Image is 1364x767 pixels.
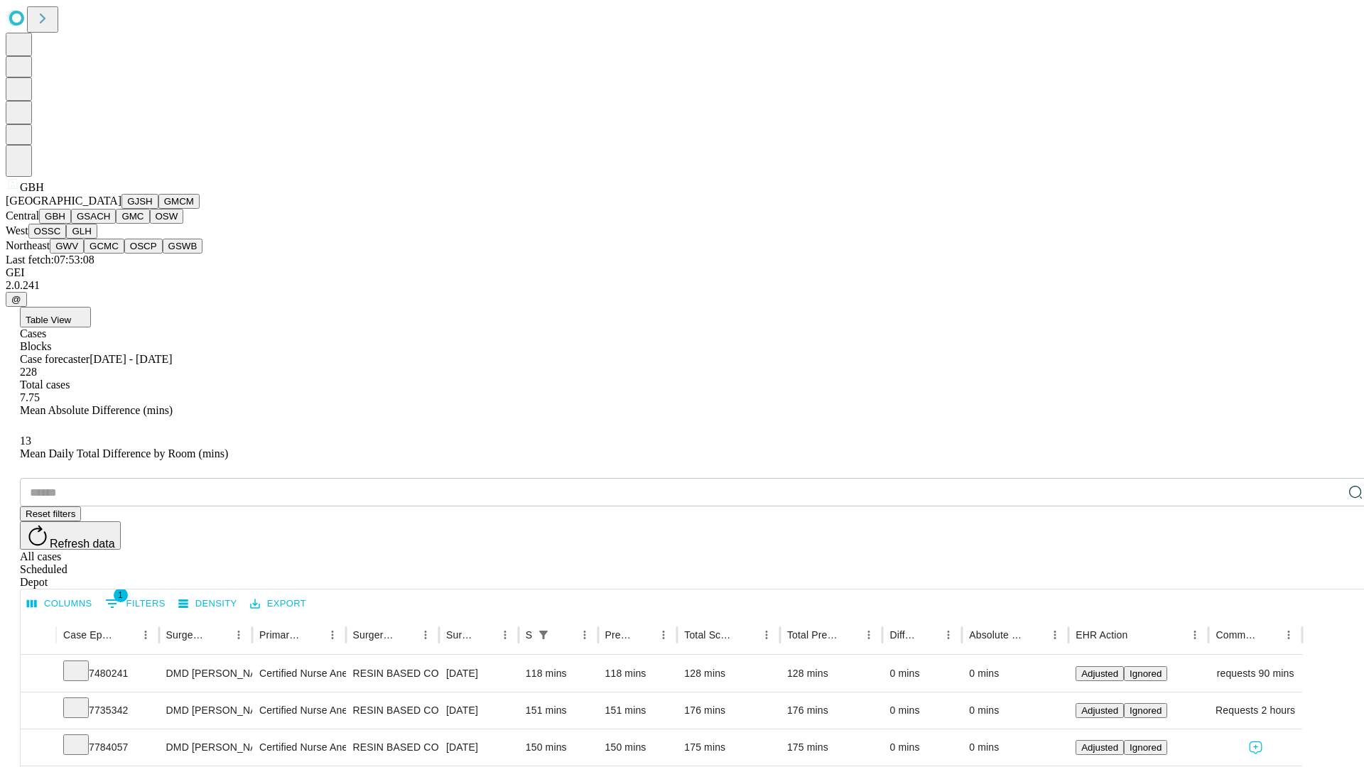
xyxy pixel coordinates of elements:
[787,629,838,641] div: Total Predicted Duration
[1124,666,1167,681] button: Ignored
[353,656,432,692] div: RESIN BASED COMPOSITE 2 SURFACES, POSTERIOR
[28,699,49,724] button: Expand
[102,592,169,615] button: Show filters
[1279,625,1299,645] button: Menu
[136,625,156,645] button: Menu
[684,692,773,729] div: 176 mins
[737,625,757,645] button: Sort
[969,729,1061,766] div: 0 mins
[20,404,173,416] span: Mean Absolute Difference (mins)
[787,729,876,766] div: 175 mins
[20,391,40,403] span: 7.75
[1081,742,1118,753] span: Adjusted
[6,239,50,251] span: Northeast
[919,625,938,645] button: Sort
[605,656,671,692] div: 118 mins
[20,366,37,378] span: 228
[50,239,84,254] button: GWV
[353,729,432,766] div: RESIN BASED COMPOSITE 3 SURFACES, POSTERIOR
[158,194,200,209] button: GMCM
[6,292,27,307] button: @
[889,629,917,641] div: Difference
[63,729,152,766] div: 7784057
[1216,692,1295,729] span: Requests 2 hours
[6,254,94,266] span: Last fetch: 07:53:08
[446,656,511,692] div: [DATE]
[121,194,158,209] button: GJSH
[1081,705,1118,716] span: Adjusted
[1130,668,1162,679] span: Ignored
[605,629,633,641] div: Predicted In Room Duration
[20,506,81,521] button: Reset filters
[534,625,553,645] button: Show filters
[20,447,228,459] span: Mean Daily Total Difference by Room (mins)
[1259,625,1279,645] button: Sort
[166,656,245,692] div: DMD [PERSON_NAME] Dmd
[259,729,338,766] div: Certified Nurse Anesthetist
[416,625,435,645] button: Menu
[446,729,511,766] div: [DATE]
[938,625,958,645] button: Menu
[20,353,90,365] span: Case forecaster
[6,224,28,236] span: West
[684,729,773,766] div: 175 mins
[20,181,44,193] span: GBH
[20,379,70,391] span: Total cases
[28,224,67,239] button: OSSC
[1076,740,1124,755] button: Adjusted
[63,629,114,641] div: Case Epic Id
[526,729,591,766] div: 150 mins
[6,195,121,207] span: [GEOGRAPHIC_DATA]
[889,729,955,766] div: 0 mins
[353,629,394,641] div: Surgery Name
[259,692,338,729] div: Certified Nurse Anesthetist
[166,692,245,729] div: DMD [PERSON_NAME] Dmd
[116,209,149,224] button: GMC
[605,692,671,729] div: 151 mins
[323,625,342,645] button: Menu
[247,593,310,615] button: Export
[969,629,1024,641] div: Absolute Difference
[787,656,876,692] div: 128 mins
[889,692,955,729] div: 0 mins
[50,538,115,550] span: Refresh data
[6,210,39,222] span: Central
[1076,629,1127,641] div: EHR Action
[654,625,673,645] button: Menu
[39,209,71,224] button: GBH
[969,692,1061,729] div: 0 mins
[209,625,229,645] button: Sort
[1130,705,1162,716] span: Ignored
[1025,625,1045,645] button: Sort
[757,625,776,645] button: Menu
[175,593,241,615] button: Density
[634,625,654,645] button: Sort
[1217,656,1294,692] span: requests 90 mins
[684,629,735,641] div: Total Scheduled Duration
[859,625,879,645] button: Menu
[114,588,128,602] span: 1
[534,625,553,645] div: 1 active filter
[1081,668,1118,679] span: Adjusted
[163,239,203,254] button: GSWB
[23,593,96,615] button: Select columns
[1130,742,1162,753] span: Ignored
[787,692,876,729] div: 176 mins
[446,692,511,729] div: [DATE]
[684,656,773,692] div: 128 mins
[1045,625,1065,645] button: Menu
[90,353,172,365] span: [DATE] - [DATE]
[63,656,152,692] div: 7480241
[1129,625,1149,645] button: Sort
[605,729,671,766] div: 150 mins
[446,629,474,641] div: Surgery Date
[1185,625,1205,645] button: Menu
[26,315,71,325] span: Table View
[259,629,301,641] div: Primary Service
[166,729,245,766] div: DMD [PERSON_NAME] Dmd
[1216,629,1257,641] div: Comments
[116,625,136,645] button: Sort
[124,239,163,254] button: OSCP
[84,239,124,254] button: GCMC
